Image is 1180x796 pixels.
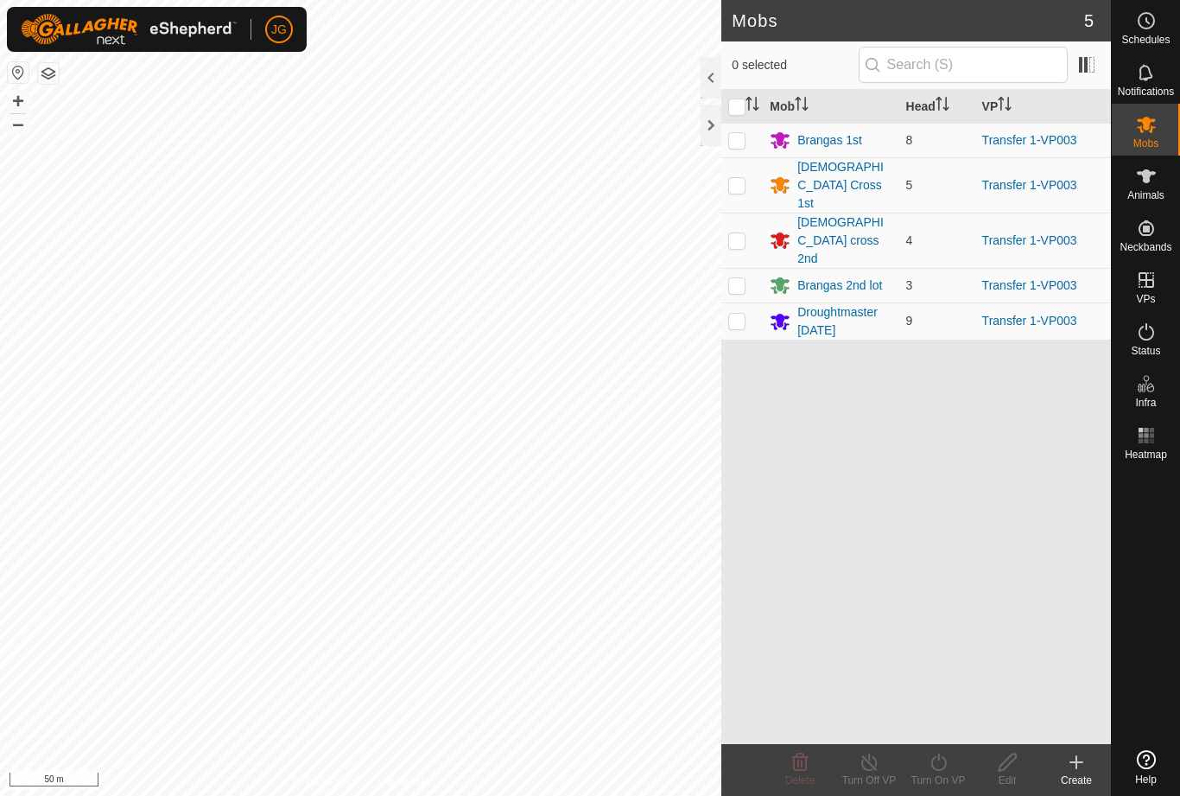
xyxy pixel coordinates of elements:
div: Turn On VP [904,773,973,788]
span: VPs [1136,294,1155,304]
div: Brangas 2nd lot [797,277,882,295]
a: Transfer 1-VP003 [982,233,1077,247]
div: Turn Off VP [834,773,904,788]
a: Transfer 1-VP003 [982,278,1077,292]
img: Gallagher Logo [21,14,237,45]
div: Droughtmaster [DATE] [797,303,891,340]
span: Notifications [1118,86,1174,97]
a: Privacy Policy [293,774,358,789]
a: Help [1112,743,1180,792]
div: Edit [973,773,1042,788]
span: Mobs [1133,138,1158,149]
span: 0 selected [732,56,858,74]
a: Contact Us [377,774,428,789]
span: Animals [1127,190,1164,201]
h2: Mobs [732,10,1084,31]
span: Status [1131,346,1160,356]
p-sorticon: Activate to sort [998,99,1012,113]
span: 8 [906,133,913,147]
span: Heatmap [1125,449,1167,460]
span: 5 [1084,8,1094,34]
span: Neckbands [1120,242,1171,252]
span: Delete [785,774,815,786]
span: 4 [906,233,913,247]
button: + [8,91,29,111]
div: Create [1042,773,1111,788]
p-sorticon: Activate to sort [745,99,759,113]
span: Infra [1135,398,1156,408]
p-sorticon: Activate to sort [936,99,949,113]
button: Reset Map [8,62,29,83]
span: 3 [906,278,913,292]
th: Mob [763,90,898,124]
span: Help [1135,774,1157,785]
button: – [8,113,29,134]
a: Transfer 1-VP003 [982,133,1077,147]
div: [DEMOGRAPHIC_DATA] cross 2nd [797,213,891,268]
button: Map Layers [38,63,59,84]
th: VP [975,90,1111,124]
a: Transfer 1-VP003 [982,314,1077,328]
input: Search (S) [859,47,1068,83]
th: Head [899,90,975,124]
span: Schedules [1121,35,1170,45]
a: Transfer 1-VP003 [982,178,1077,192]
span: 5 [906,178,913,192]
p-sorticon: Activate to sort [795,99,809,113]
div: [DEMOGRAPHIC_DATA] Cross 1st [797,158,891,213]
span: 9 [906,314,913,328]
span: JG [271,21,287,39]
div: Brangas 1st [797,131,862,150]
